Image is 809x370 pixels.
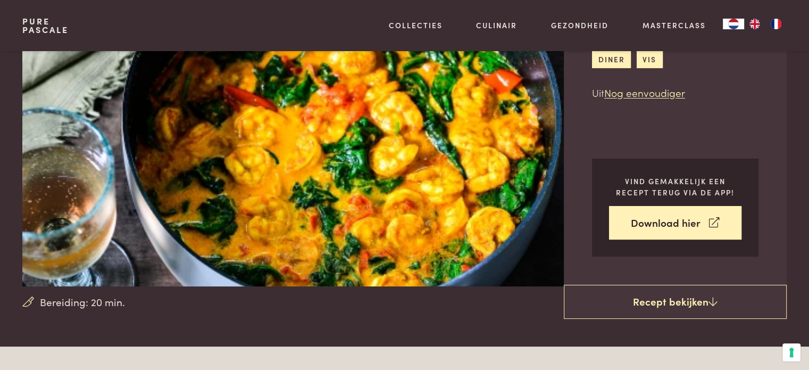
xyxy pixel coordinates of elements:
aside: Language selected: Nederlands [723,19,787,29]
a: Gezondheid [551,20,608,31]
div: Language [723,19,744,29]
a: Masterclass [643,20,706,31]
a: vis [637,51,663,68]
a: Nog eenvoudiger [604,85,685,100]
p: Vind gemakkelijk een recept terug via de app! [609,176,741,198]
button: Uw voorkeuren voor toestemming voor trackingtechnologieën [782,343,800,361]
a: Recept bekijken [564,285,787,319]
a: diner [592,51,631,68]
p: Uit [592,85,758,101]
span: Bereiding: 20 min. [40,294,125,310]
a: Culinair [476,20,517,31]
ul: Language list [744,19,787,29]
a: EN [744,19,765,29]
a: Collecties [389,20,443,31]
a: Download hier [609,206,741,240]
a: PurePascale [22,17,69,34]
a: NL [723,19,744,29]
a: FR [765,19,787,29]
